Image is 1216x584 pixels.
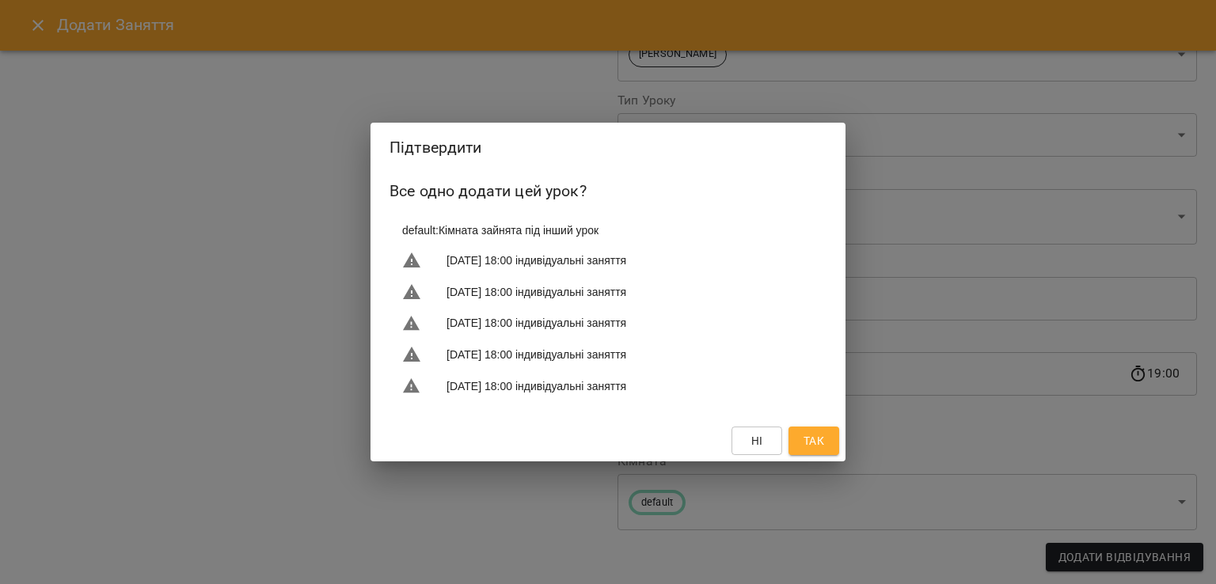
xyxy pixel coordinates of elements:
li: [DATE] 18:00 індивідуальні заняття [389,245,826,276]
button: Так [788,427,839,455]
h6: Все одно додати цей урок? [389,179,826,203]
li: [DATE] 18:00 індивідуальні заняття [389,370,826,402]
li: [DATE] 18:00 індивідуальні заняття [389,308,826,339]
button: Ні [731,427,782,455]
span: Так [804,431,824,450]
li: [DATE] 18:00 індивідуальні заняття [389,276,826,308]
span: Ні [751,431,763,450]
h2: Підтвердити [389,135,826,160]
li: default : Кімната зайнята під інший урок [389,216,826,245]
li: [DATE] 18:00 індивідуальні заняття [389,339,826,370]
